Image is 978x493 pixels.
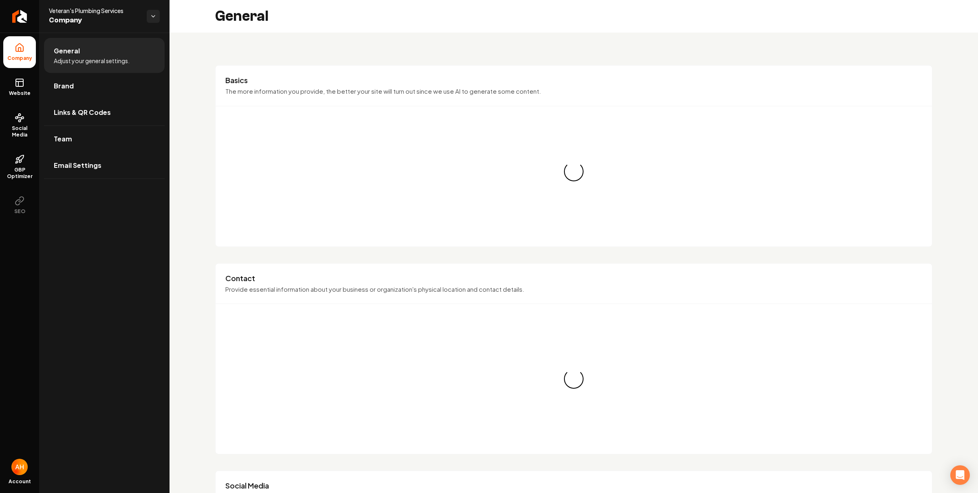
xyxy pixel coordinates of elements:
[6,90,34,97] span: Website
[225,75,922,85] h3: Basics
[54,108,111,117] span: Links & QR Codes
[3,189,36,221] button: SEO
[11,459,28,475] img: Anthony Hurgoi
[49,7,140,15] span: Veteran's Plumbing Services
[562,160,586,183] div: Loading
[54,57,130,65] span: Adjust your general settings.
[54,81,74,91] span: Brand
[225,481,922,491] h3: Social Media
[3,148,36,186] a: GBP Optimizer
[12,10,27,23] img: Rebolt Logo
[44,73,165,99] a: Brand
[54,161,101,170] span: Email Settings
[49,15,140,26] span: Company
[11,208,29,215] span: SEO
[44,99,165,125] a: Links & QR Codes
[950,465,970,485] div: Open Intercom Messenger
[3,106,36,145] a: Social Media
[9,478,31,485] span: Account
[225,87,922,96] p: The more information you provide, the better your site will turn out since we use AI to generate ...
[44,152,165,178] a: Email Settings
[215,8,269,24] h2: General
[225,285,922,294] p: Provide essential information about your business or organization's physical location and contact...
[44,126,165,152] a: Team
[3,167,36,180] span: GBP Optimizer
[3,71,36,103] a: Website
[11,459,28,475] button: Open user button
[54,46,80,56] span: General
[3,125,36,138] span: Social Media
[4,55,35,62] span: Company
[54,134,72,144] span: Team
[562,368,586,391] div: Loading
[225,273,922,283] h3: Contact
